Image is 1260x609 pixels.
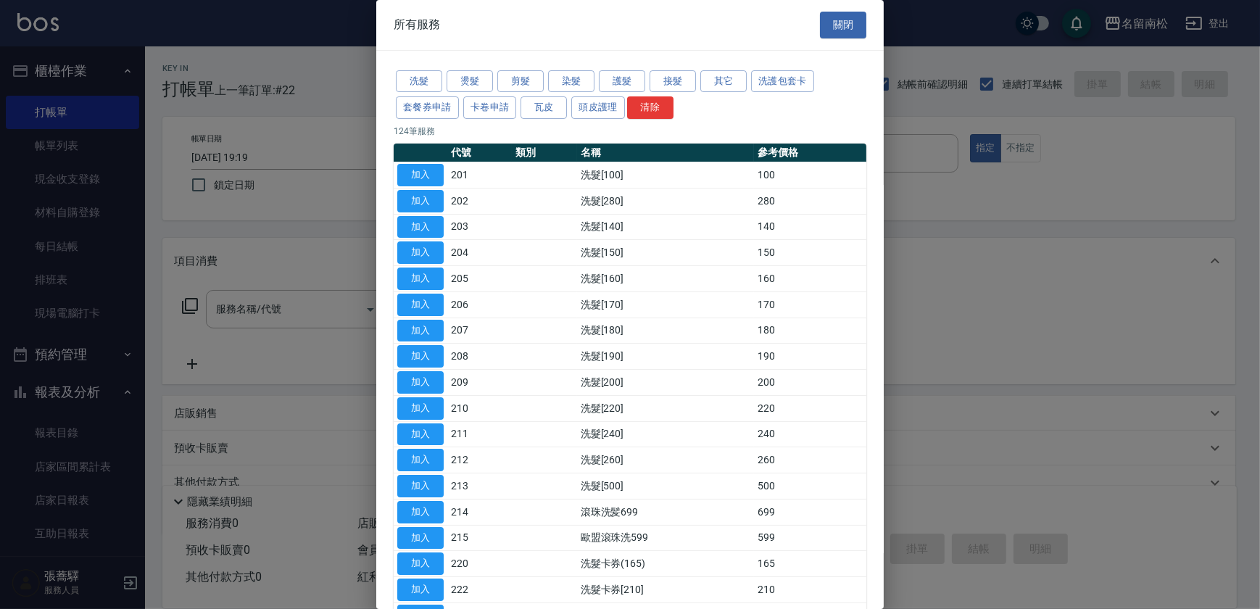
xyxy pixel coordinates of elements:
[397,216,444,239] button: 加入
[577,421,754,447] td: 洗髮[240]
[577,473,754,500] td: 洗髮[500]
[521,96,567,119] button: 瓦皮
[599,70,645,93] button: 護髮
[577,291,754,318] td: 洗髮[170]
[397,552,444,575] button: 加入
[754,551,866,577] td: 165
[577,344,754,370] td: 洗髮[190]
[397,423,444,446] button: 加入
[577,551,754,577] td: 洗髮卡券(165)
[577,162,754,188] td: 洗髮[100]
[447,447,512,473] td: 212
[447,214,512,240] td: 203
[447,144,512,162] th: 代號
[627,96,673,119] button: 清除
[577,266,754,292] td: 洗髮[160]
[396,70,442,93] button: 洗髮
[754,144,866,162] th: 參考價格
[397,527,444,550] button: 加入
[394,17,440,32] span: 所有服務
[577,395,754,421] td: 洗髮[220]
[447,188,512,214] td: 202
[754,447,866,473] td: 260
[397,397,444,420] button: 加入
[447,370,512,396] td: 209
[754,162,866,188] td: 100
[754,266,866,292] td: 160
[447,421,512,447] td: 211
[396,96,459,119] button: 套餐券申請
[447,240,512,266] td: 204
[447,473,512,500] td: 213
[754,214,866,240] td: 140
[397,268,444,290] button: 加入
[447,344,512,370] td: 208
[571,96,625,119] button: 頭皮護理
[397,294,444,316] button: 加入
[447,577,512,603] td: 222
[577,318,754,344] td: 洗髮[180]
[754,577,866,603] td: 210
[754,188,866,214] td: 280
[577,240,754,266] td: 洗髮[150]
[447,70,493,93] button: 燙髮
[463,96,517,119] button: 卡卷申請
[577,214,754,240] td: 洗髮[140]
[512,144,576,162] th: 類別
[447,499,512,525] td: 214
[447,551,512,577] td: 220
[447,395,512,421] td: 210
[754,318,866,344] td: 180
[754,421,866,447] td: 240
[754,370,866,396] td: 200
[447,162,512,188] td: 201
[447,318,512,344] td: 207
[397,241,444,264] button: 加入
[394,125,866,138] p: 124 筆服務
[548,70,594,93] button: 染髮
[754,395,866,421] td: 220
[397,475,444,497] button: 加入
[577,370,754,396] td: 洗髮[200]
[397,449,444,471] button: 加入
[820,12,866,38] button: 關閉
[754,344,866,370] td: 190
[754,499,866,525] td: 699
[577,577,754,603] td: 洗髮卡券[210]
[754,240,866,266] td: 150
[447,266,512,292] td: 205
[577,447,754,473] td: 洗髮[260]
[497,70,544,93] button: 剪髮
[577,499,754,525] td: 滾珠洗髪699
[397,164,444,186] button: 加入
[397,320,444,342] button: 加入
[650,70,696,93] button: 接髮
[700,70,747,93] button: 其它
[577,144,754,162] th: 名稱
[447,291,512,318] td: 206
[397,190,444,212] button: 加入
[577,525,754,551] td: 歐盟滾珠洗599
[397,345,444,368] button: 加入
[754,525,866,551] td: 599
[754,291,866,318] td: 170
[397,501,444,523] button: 加入
[577,188,754,214] td: 洗髮[280]
[397,371,444,394] button: 加入
[447,525,512,551] td: 215
[751,70,814,93] button: 洗護包套卡
[754,473,866,500] td: 500
[397,579,444,601] button: 加入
